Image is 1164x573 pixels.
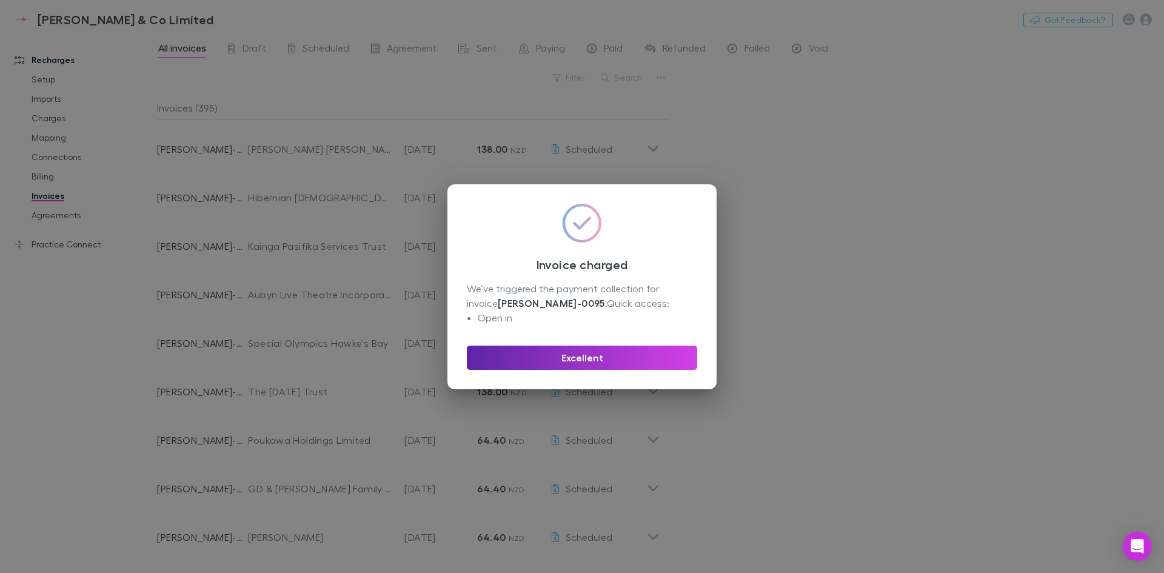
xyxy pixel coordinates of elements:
[498,297,605,309] strong: [PERSON_NAME]-0095
[563,204,601,243] img: GradientCheckmarkIcon.svg
[467,281,697,325] div: We’ve triggered the payment collection for invoice . Quick access:
[467,346,697,370] button: Excellent
[1123,532,1152,561] div: Open Intercom Messenger
[478,310,697,325] li: Open in
[467,257,697,272] h3: Invoice charged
